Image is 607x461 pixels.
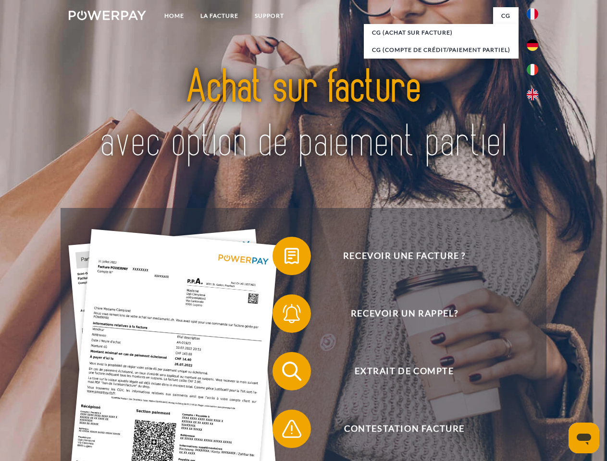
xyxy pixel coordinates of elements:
[364,24,519,41] a: CG (achat sur facture)
[286,410,522,448] span: Contestation Facture
[280,302,304,326] img: qb_bell.svg
[280,359,304,383] img: qb_search.svg
[92,46,515,184] img: title-powerpay_fr.svg
[273,410,522,448] button: Contestation Facture
[527,89,538,100] img: en
[69,11,146,20] img: logo-powerpay-white.svg
[527,8,538,20] img: fr
[364,41,519,59] a: CG (Compte de crédit/paiement partiel)
[493,7,519,24] a: CG
[280,244,304,268] img: qb_bill.svg
[569,423,599,453] iframe: Bouton de lancement de la fenêtre de messagerie
[286,294,522,333] span: Recevoir un rappel?
[273,294,522,333] button: Recevoir un rappel?
[280,417,304,441] img: qb_warning.svg
[286,352,522,390] span: Extrait de compte
[156,7,192,24] a: Home
[273,352,522,390] button: Extrait de compte
[527,39,538,51] img: de
[286,237,522,275] span: Recevoir une facture ?
[192,7,247,24] a: LA FACTURE
[527,64,538,75] img: it
[247,7,292,24] a: Support
[273,237,522,275] button: Recevoir une facture ?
